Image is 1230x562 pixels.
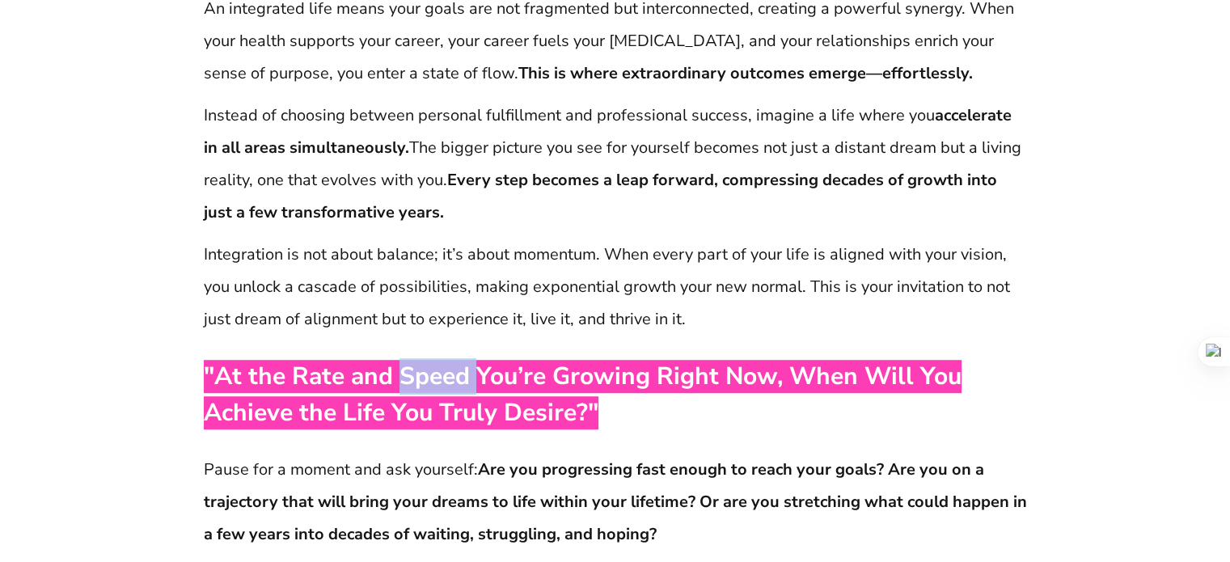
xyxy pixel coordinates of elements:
[204,99,1027,229] p: Instead of choosing between personal fulfillment and professional success, imagine a life where y...
[204,239,1027,336] p: Integration is not about balance; it’s about momentum. When every part of your life is aligned wi...
[204,454,1027,551] p: Pause for a moment and ask yourself:
[204,360,962,429] span: "At the Rate and Speed You’re Growing Right Now, When Will You Achieve the Life You Truly Desire?"
[204,458,1027,545] strong: Are you progressing fast enough to reach your goals? Are you on a trajectory that will bring your...
[204,169,997,223] strong: Every step becomes a leap forward, compressing decades of growth into just a few transformative y...
[518,62,973,84] strong: This is where extraordinary outcomes emerge—effortlessly.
